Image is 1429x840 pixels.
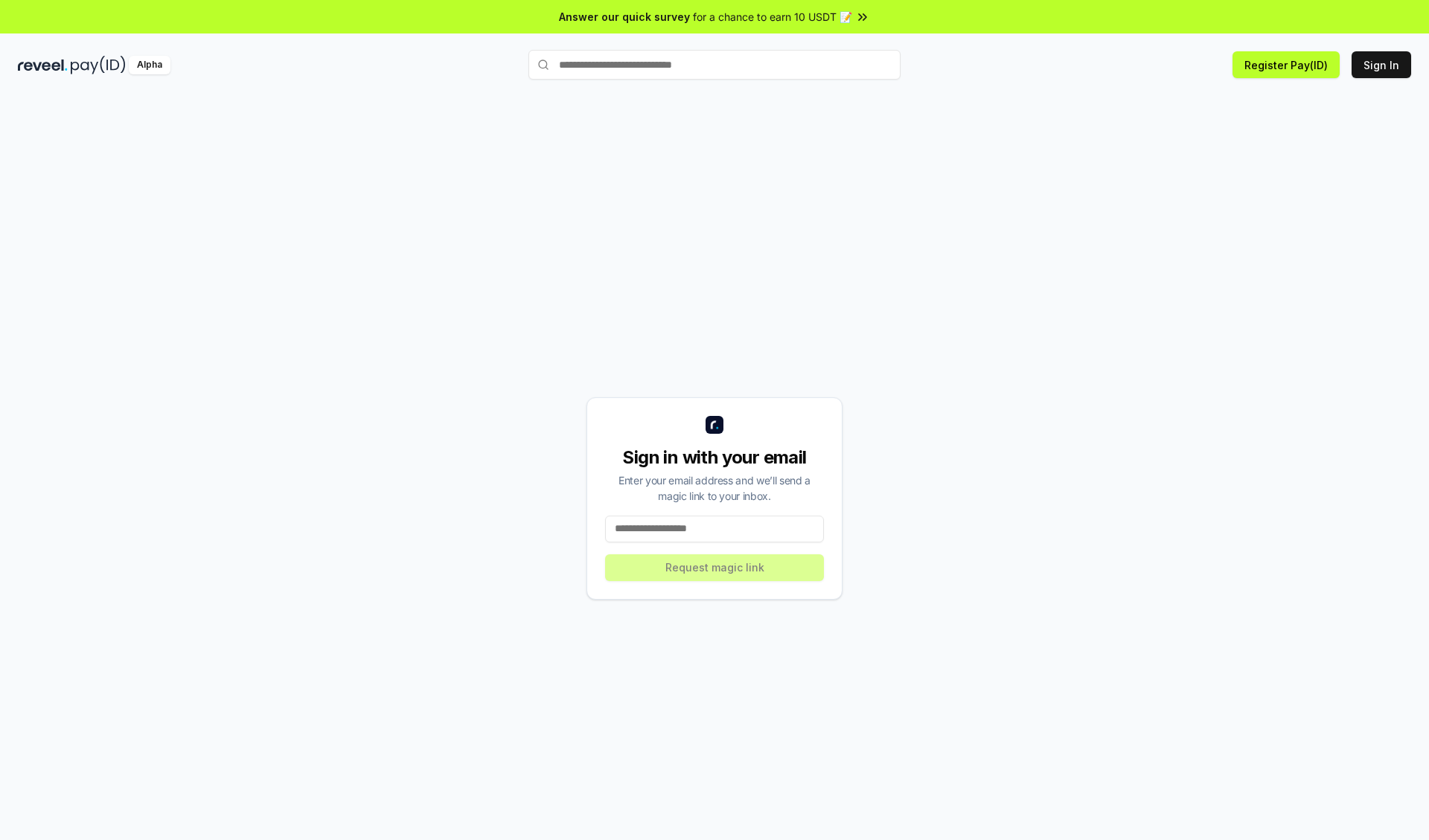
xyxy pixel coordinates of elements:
button: Sign In [1352,51,1411,78]
button: Register Pay(ID) [1233,51,1340,78]
span: for a chance to earn 10 USDT 📝 [693,9,852,25]
div: Enter your email address and we’ll send a magic link to your inbox. [605,472,824,504]
img: reveel_dark [18,56,68,74]
img: logo_small [706,416,723,434]
div: Sign in with your email [605,446,824,469]
img: pay_id [71,56,126,74]
div: Alpha [129,56,170,74]
span: Answer our quick survey [559,9,690,25]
